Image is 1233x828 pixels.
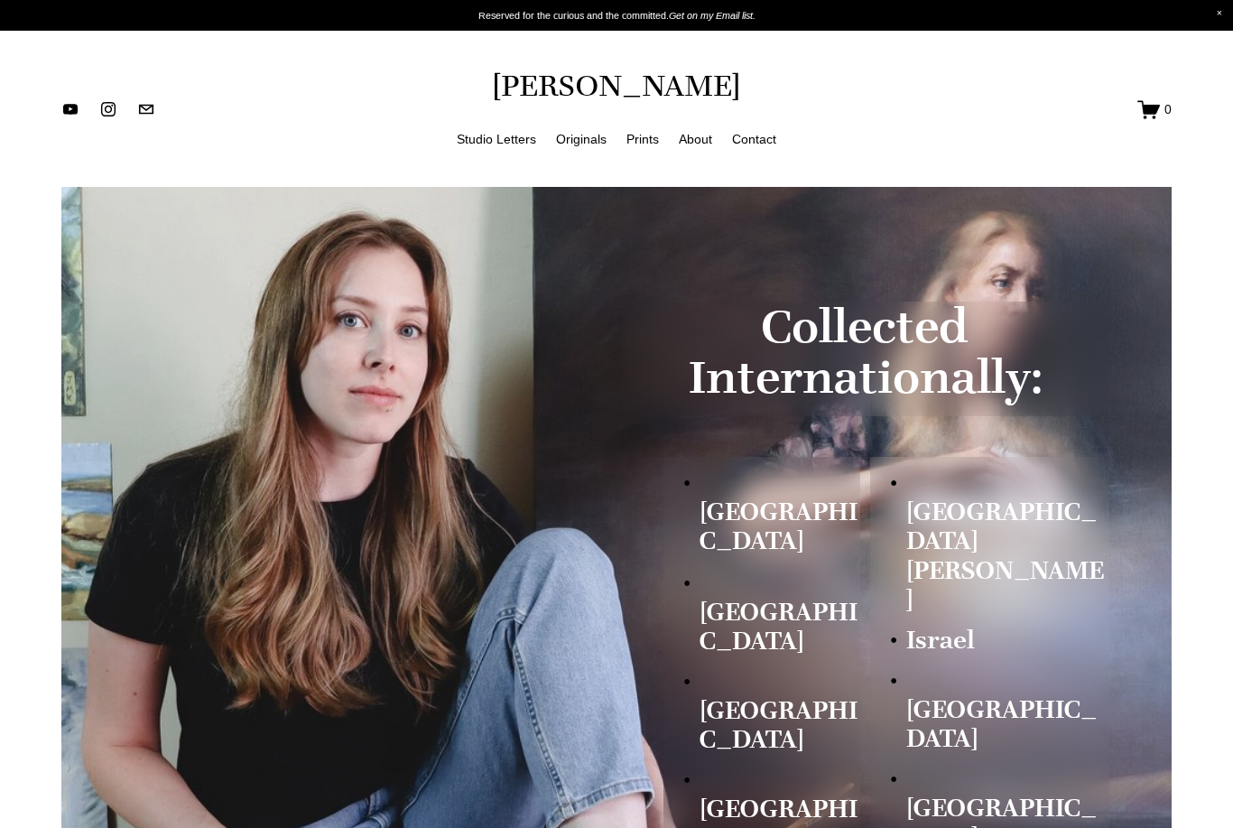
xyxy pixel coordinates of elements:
a: 0 items in cart [1137,98,1172,121]
strong: [GEOGRAPHIC_DATA] [700,596,858,656]
a: [PERSON_NAME] [492,67,741,104]
strong: [GEOGRAPHIC_DATA] [700,694,858,755]
strong: [GEOGRAPHIC_DATA][PERSON_NAME] [906,496,1104,615]
a: YouTube [61,100,79,118]
a: Contact [732,128,776,151]
strong: [GEOGRAPHIC_DATA] [906,693,1097,754]
strong: Collected Internationally: [689,297,1043,405]
a: instagram-unauth [99,100,117,118]
a: Prints [626,128,659,151]
strong: Israel [906,624,975,656]
a: About [679,128,712,151]
strong: [GEOGRAPHIC_DATA] [700,496,858,556]
a: Originals [556,128,607,151]
a: Studio Letters [457,128,536,151]
span: 0 [1164,101,1172,117]
a: jennifermariekeller@gmail.com [137,100,155,118]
